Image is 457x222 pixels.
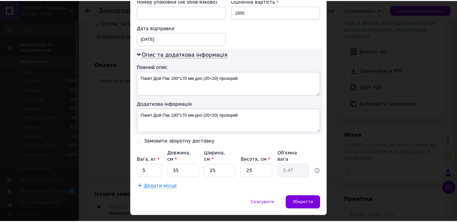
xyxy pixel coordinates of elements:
[169,150,193,162] label: Довжина, см
[243,157,273,162] label: Висота, см
[145,184,179,189] span: Додати місце
[138,72,323,95] textarea: Пакет Дой-Пак 100*170 мм дно (20+20) прозорий
[138,157,161,162] label: Вага, кг
[138,101,323,107] div: Додаткова інформація
[253,200,277,205] span: Скасувати
[145,139,217,144] div: Замовити зворотну доставку
[280,150,312,163] div: Об'ємна вага
[143,51,230,58] span: Опис та додаткова інформація
[138,64,323,70] div: Повний опис
[138,109,323,133] textarea: Пакет Дой-Пак 100*170 мм дно (20+20) прозорий
[296,200,316,205] span: Зберегти
[138,24,228,31] div: Дата відправки
[206,150,227,162] label: Ширина, см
